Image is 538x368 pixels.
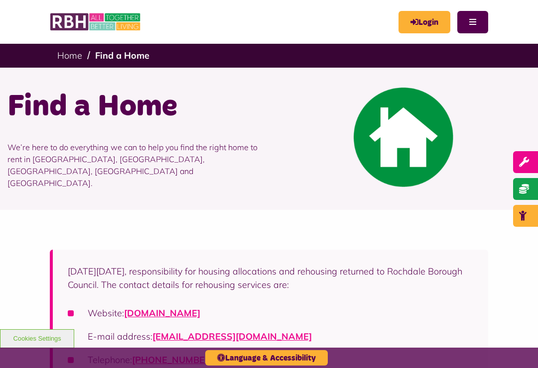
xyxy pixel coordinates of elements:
[399,11,450,33] a: MyRBH
[457,11,488,33] button: Navigation
[7,88,262,126] h1: Find a Home
[95,50,149,61] a: Find a Home
[124,307,200,319] a: [DOMAIN_NAME]
[68,265,473,291] p: [DATE][DATE], responsibility for housing allocations and rehousing returned to Rochdale Borough C...
[205,350,328,366] button: Language & Accessibility
[7,126,262,204] p: We’re here to do everything we can to help you find the right home to rent in [GEOGRAPHIC_DATA], ...
[50,10,142,34] img: RBH
[493,323,538,368] iframe: Netcall Web Assistant for live chat
[68,306,473,320] li: Website:
[68,330,473,343] li: E-mail address:
[152,331,312,342] a: [EMAIL_ADDRESS][DOMAIN_NAME]
[57,50,82,61] a: Home
[354,88,453,187] img: Find A Home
